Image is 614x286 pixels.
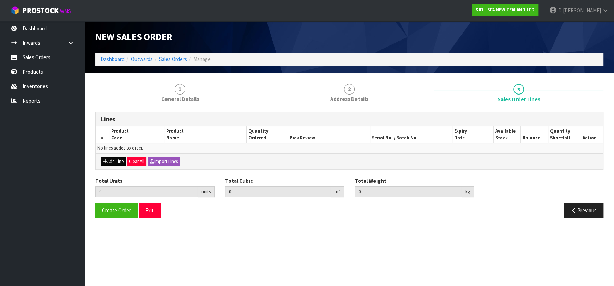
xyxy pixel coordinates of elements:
a: Dashboard [101,56,125,62]
span: Create Order [102,207,131,214]
h3: Lines [101,116,598,123]
a: Outwards [131,56,153,62]
span: Sales Order Lines [95,107,603,223]
input: Total Weight [355,186,462,197]
span: Address Details [330,95,368,103]
span: 3 [513,84,524,95]
span: Sales Order Lines [498,96,540,103]
div: units [198,186,215,197]
button: Import Lines [148,157,180,166]
strong: S01 - SFA NEW ZEALAND LTD [476,7,535,13]
span: Manage [193,56,211,62]
span: 1 [175,84,185,95]
span: New Sales Order [95,31,172,43]
span: ProStock [23,6,59,15]
span: 2 [344,84,355,95]
div: kg [462,186,474,197]
small: WMS [60,8,71,14]
label: Total Units [95,177,122,184]
td: No lines added to order. [96,143,603,153]
input: Total Units [95,186,198,197]
button: Exit [139,203,161,218]
button: Clear All [127,157,146,166]
label: Total Cubic [225,177,253,184]
th: Quantity Shortfall [548,126,576,143]
th: Product Code [109,126,164,143]
th: Pick Review [288,126,370,143]
th: Available Stock [493,126,521,143]
th: Quantity Ordered [246,126,288,143]
button: Previous [564,203,603,218]
th: # [96,126,109,143]
th: Action [576,126,603,143]
label: Total Weight [355,177,386,184]
span: [PERSON_NAME] [563,7,601,14]
th: Product Name [164,126,246,143]
span: General Details [161,95,199,103]
div: m³ [331,186,344,197]
th: Balance [521,126,548,143]
th: Serial No. / Batch No. [370,126,452,143]
span: D [558,7,562,14]
img: cube-alt.png [11,6,19,15]
th: Expiry Date [452,126,493,143]
a: Sales Orders [159,56,187,62]
input: Total Cubic [225,186,331,197]
button: Create Order [95,203,138,218]
button: Add Line [101,157,126,166]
